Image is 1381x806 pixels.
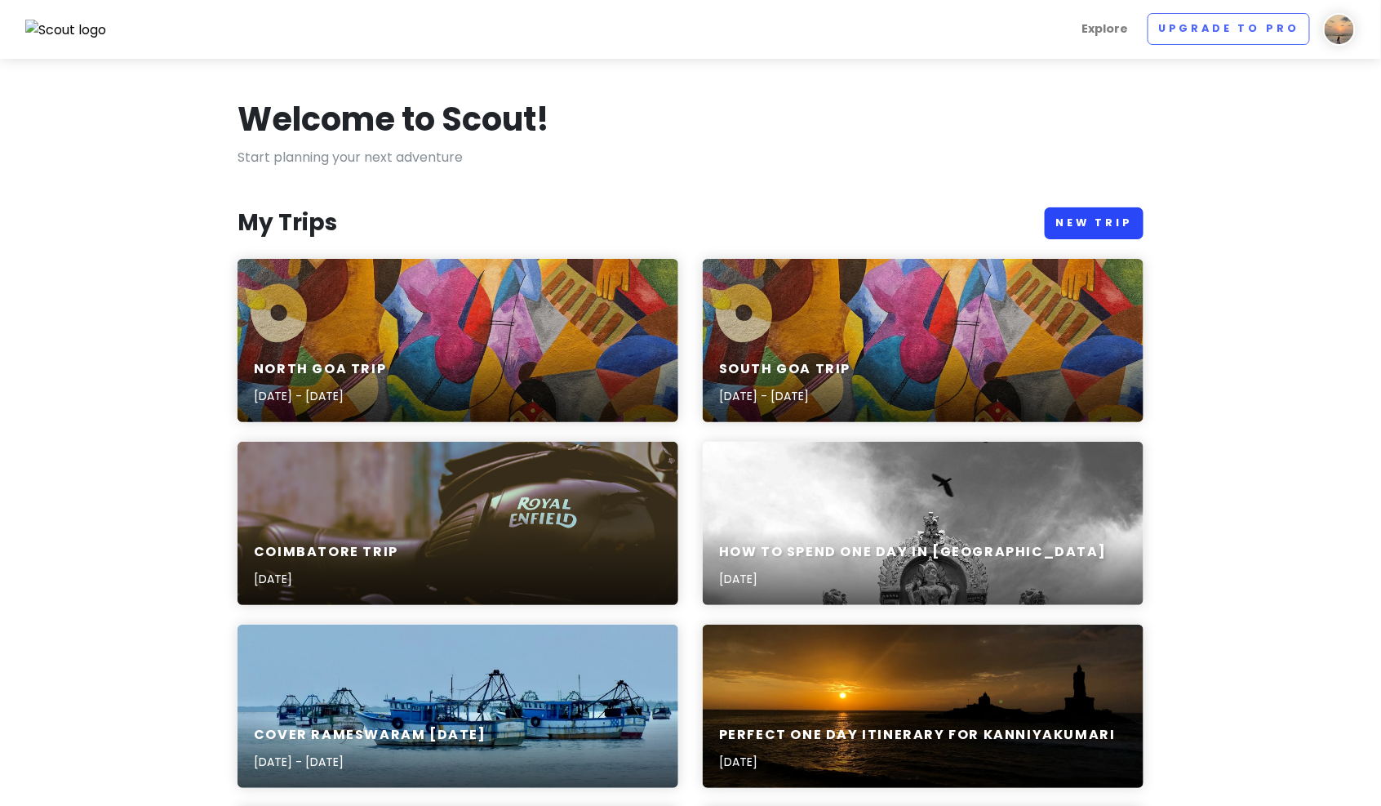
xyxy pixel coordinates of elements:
a: silhouette of building on island during sunsetPerfect One Day Itinerary for Kanniyakumari[DATE] [703,625,1143,788]
p: [DATE] - [DATE] [719,387,850,405]
img: User profile [1323,13,1356,46]
h6: Cover Rameswaram [DATE] [254,727,486,744]
h6: North Goa Trip [254,361,386,378]
h6: Perfect One Day Itinerary for Kanniyakumari [719,727,1116,744]
a: blue yellow and red abstract paintingSouth Goa Trip[DATE] - [DATE] [703,259,1143,422]
h3: My Trips [238,208,337,238]
a: New Trip [1045,207,1143,239]
p: [DATE] - [DATE] [254,387,386,405]
a: blue yellow and red abstract paintingNorth Goa Trip[DATE] - [DATE] [238,259,678,422]
p: [DATE] [719,753,1116,771]
p: [DATE] [719,570,1107,588]
a: a black and white photo of a statue and birdsHow to spend one day in [GEOGRAPHIC_DATA][DATE] [703,442,1143,605]
img: Scout logo [25,20,107,41]
p: Start planning your next adventure [238,147,1143,168]
a: Explore [1075,13,1135,45]
a: Upgrade to Pro [1148,13,1310,45]
h6: South Goa Trip [719,361,850,378]
p: [DATE] - [DATE] [254,753,486,771]
a: black Royal Enfield motorcycleCoimbatore Trip[DATE] [238,442,678,605]
h6: Coimbatore Trip [254,544,398,561]
h1: Welcome to Scout! [238,98,549,140]
p: [DATE] [254,570,398,588]
h6: How to spend one day in [GEOGRAPHIC_DATA] [719,544,1107,561]
a: a group of boats floating on top of a large body of waterCover Rameswaram [DATE][DATE] - [DATE] [238,625,678,788]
